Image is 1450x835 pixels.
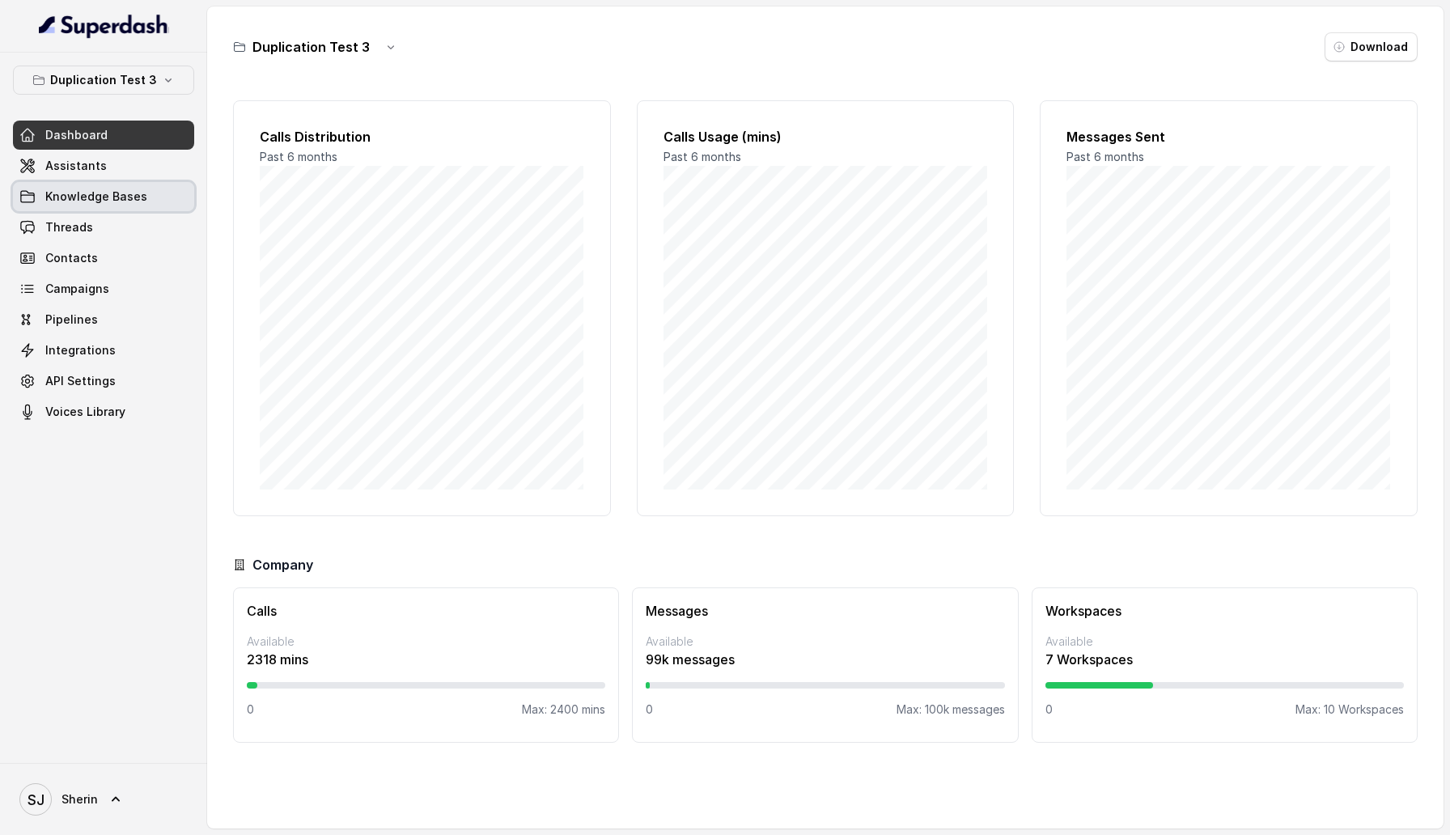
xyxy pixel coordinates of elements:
a: Sherin [13,777,194,822]
h3: Company [252,555,313,574]
span: Dashboard [45,127,108,143]
a: Assistants [13,151,194,180]
p: Available [1045,634,1404,650]
span: Assistants [45,158,107,174]
a: Threads [13,213,194,242]
a: Dashboard [13,121,194,150]
span: Past 6 months [260,150,337,163]
p: 2318 mins [247,650,605,669]
span: Past 6 months [1066,150,1144,163]
span: Voices Library [45,404,125,420]
h2: Messages Sent [1066,127,1391,146]
a: Integrations [13,336,194,365]
button: Download [1325,32,1418,61]
a: API Settings [13,367,194,396]
h3: Duplication Test 3 [252,37,370,57]
span: Past 6 months [664,150,741,163]
a: Campaigns [13,274,194,303]
span: API Settings [45,373,116,389]
a: Contacts [13,244,194,273]
p: Available [247,634,605,650]
p: 0 [1045,701,1053,718]
h2: Calls Distribution [260,127,584,146]
p: Max: 100k messages [897,701,1005,718]
h2: Calls Usage (mins) [664,127,988,146]
h3: Calls [247,601,605,621]
p: 7 Workspaces [1045,650,1404,669]
span: Sherin [61,791,98,807]
h3: Workspaces [1045,601,1404,621]
span: Knowledge Bases [45,189,147,205]
p: Duplication Test 3 [50,70,157,90]
p: Max: 10 Workspaces [1295,701,1404,718]
p: 0 [247,701,254,718]
p: 99k messages [646,650,1004,669]
span: Pipelines [45,312,98,328]
img: light.svg [39,13,169,39]
a: Knowledge Bases [13,182,194,211]
text: SJ [28,791,45,808]
p: Available [646,634,1004,650]
p: 0 [646,701,653,718]
p: Max: 2400 mins [522,701,605,718]
h3: Messages [646,601,1004,621]
span: Threads [45,219,93,235]
button: Duplication Test 3 [13,66,194,95]
a: Voices Library [13,397,194,426]
span: Integrations [45,342,116,358]
a: Pipelines [13,305,194,334]
span: Contacts [45,250,98,266]
span: Campaigns [45,281,109,297]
